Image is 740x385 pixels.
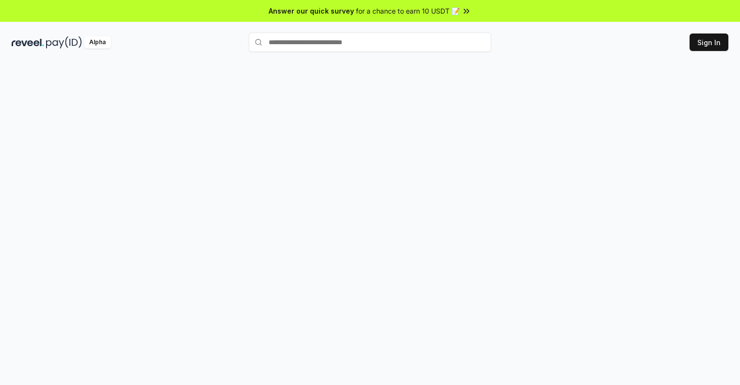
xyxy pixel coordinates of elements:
[356,6,460,16] span: for a chance to earn 10 USDT 📝
[84,36,111,49] div: Alpha
[690,33,728,51] button: Sign In
[269,6,354,16] span: Answer our quick survey
[46,36,82,49] img: pay_id
[12,36,44,49] img: reveel_dark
